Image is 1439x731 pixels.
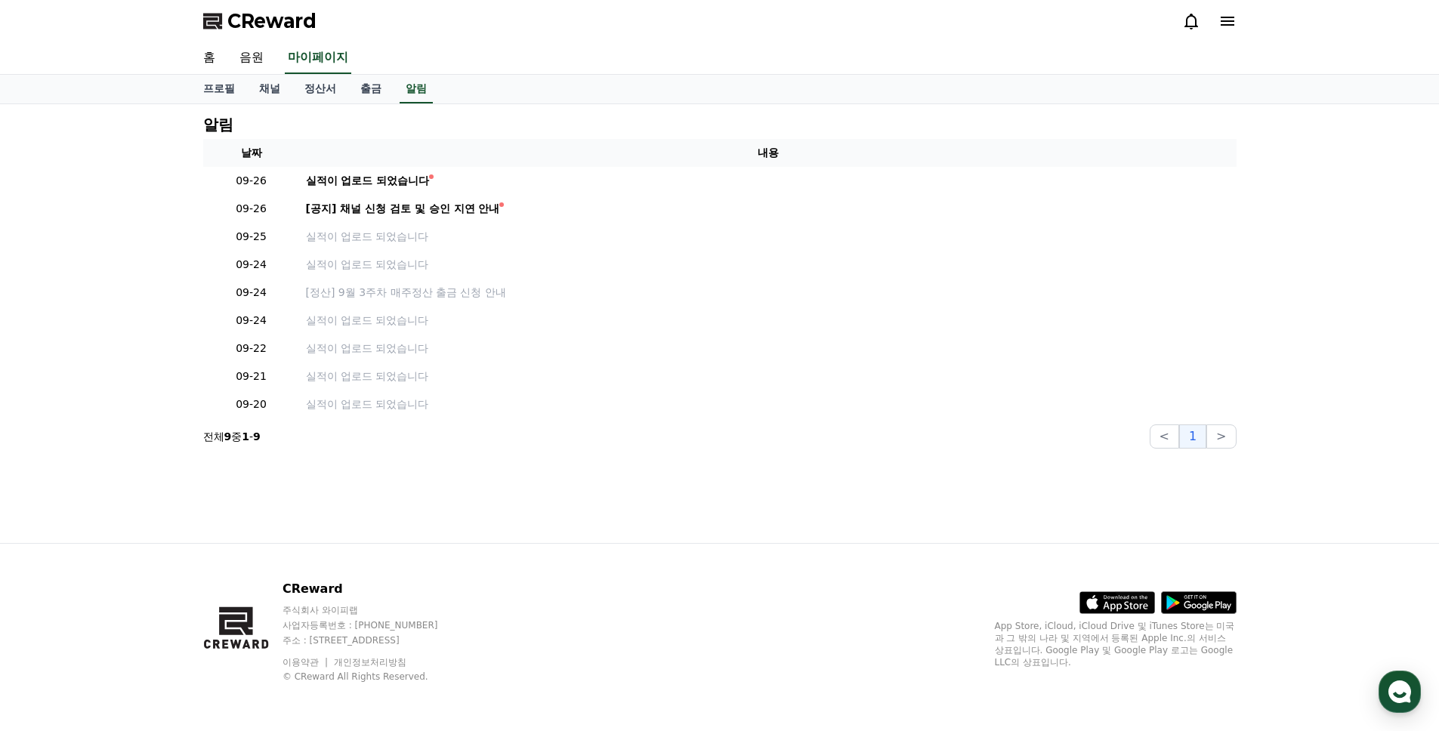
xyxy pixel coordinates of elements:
[209,173,294,189] p: 09-26
[1150,424,1179,449] button: <
[227,42,276,74] a: 음원
[292,75,348,103] a: 정산서
[306,201,500,217] div: [공지] 채널 신청 검토 및 승인 지연 안내
[100,479,195,517] a: 대화
[138,502,156,514] span: 대화
[334,657,406,668] a: 개인정보처리방침
[209,341,294,356] p: 09-22
[283,671,467,683] p: © CReward All Rights Reserved.
[5,479,100,517] a: 홈
[306,396,1231,412] a: 실적이 업로드 되었습니다
[209,229,294,245] p: 09-25
[306,201,1231,217] a: [공지] 채널 신청 검토 및 승인 지연 안내
[209,369,294,384] p: 09-21
[209,313,294,328] p: 09-24
[1179,424,1206,449] button: 1
[285,42,351,74] a: 마이페이지
[247,75,292,103] a: 채널
[995,620,1237,668] p: App Store, iCloud, iCloud Drive 및 iTunes Store는 미국과 그 밖의 나라 및 지역에서 등록된 Apple Inc.의 서비스 상표입니다. Goo...
[306,285,1231,301] a: [정산] 9월 3주차 매주정산 출금 신청 안내
[203,139,300,167] th: 날짜
[253,430,261,443] strong: 9
[283,580,467,598] p: CReward
[306,257,1231,273] a: 실적이 업로드 되었습니다
[400,75,433,103] a: 알림
[283,657,330,668] a: 이용약관
[191,75,247,103] a: 프로필
[306,369,1231,384] a: 실적이 업로드 되었습니다
[283,634,467,646] p: 주소 : [STREET_ADDRESS]
[209,257,294,273] p: 09-24
[48,501,57,514] span: 홈
[306,229,1231,245] a: 실적이 업로드 되었습니다
[209,201,294,217] p: 09-26
[306,173,430,189] div: 실적이 업로드 되었습니다
[227,9,317,33] span: CReward
[1206,424,1236,449] button: >
[203,116,233,133] h4: 알림
[306,313,1231,328] a: 실적이 업로드 되었습니다
[195,479,290,517] a: 설정
[233,501,252,514] span: 설정
[191,42,227,74] a: 홈
[203,9,317,33] a: CReward
[209,396,294,412] p: 09-20
[209,285,294,301] p: 09-24
[306,341,1231,356] a: 실적이 업로드 되었습니다
[283,604,467,616] p: 주식회사 와이피랩
[224,430,232,443] strong: 9
[306,173,1231,189] a: 실적이 업로드 되었습니다
[348,75,394,103] a: 출금
[300,139,1237,167] th: 내용
[283,619,467,631] p: 사업자등록번호 : [PHONE_NUMBER]
[203,429,261,444] p: 전체 중 -
[242,430,249,443] strong: 1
